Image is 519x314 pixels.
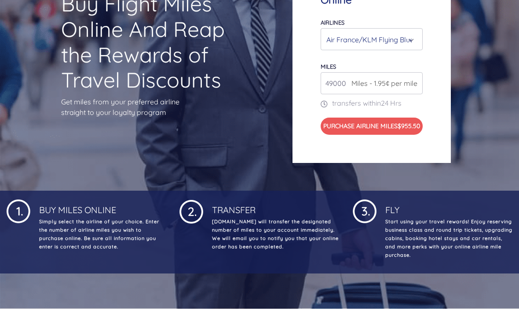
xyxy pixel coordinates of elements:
[61,96,227,118] p: Get miles from your preferred airline straight to your loyalty program
[326,31,412,48] div: Air France/KLM Flying Blue
[347,78,417,89] span: Miles - 1.95¢ per mile
[384,218,512,259] p: Start using your travel rewards! Enjoy reserving business class and round trip tickets, upgrading...
[37,218,166,251] p: Simply select the airline of your choice. Enter the number of airline miles you wish to purchase ...
[321,28,423,50] button: Air France/KLM Flying Blue
[210,218,339,251] p: [DOMAIN_NAME] will transfer the designated number of miles to your account immediately. We will e...
[179,198,203,224] img: 1
[321,98,423,108] p: transfers within
[7,198,30,223] img: 1
[381,99,402,107] span: 24 Hrs
[210,198,339,215] h4: Transfer
[37,198,166,215] h4: Buy Miles Online
[321,63,336,70] label: miles
[321,118,423,135] button: Purchase Airline Miles$955.50
[321,19,344,26] label: Airlines
[353,198,376,223] img: 1
[384,198,512,215] h4: Fly
[398,122,420,130] span: $955.50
